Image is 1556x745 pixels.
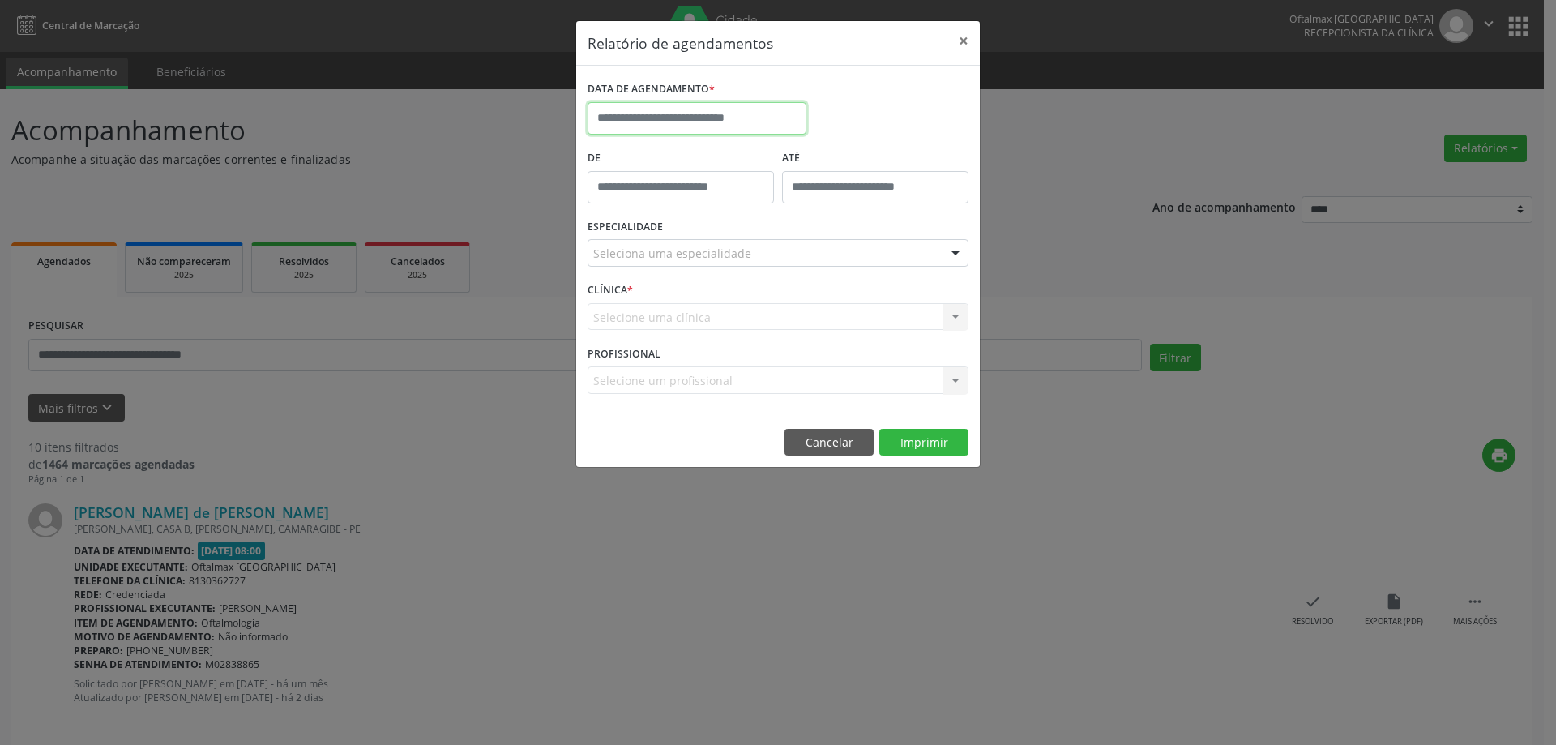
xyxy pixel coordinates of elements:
label: PROFISSIONAL [588,341,660,366]
button: Close [947,21,980,61]
label: De [588,146,774,171]
button: Cancelar [784,429,874,456]
label: CLÍNICA [588,278,633,303]
label: ATÉ [782,146,968,171]
button: Imprimir [879,429,968,456]
label: ESPECIALIDADE [588,215,663,240]
label: DATA DE AGENDAMENTO [588,77,715,102]
span: Seleciona uma especialidade [593,245,751,262]
h5: Relatório de agendamentos [588,32,773,54]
